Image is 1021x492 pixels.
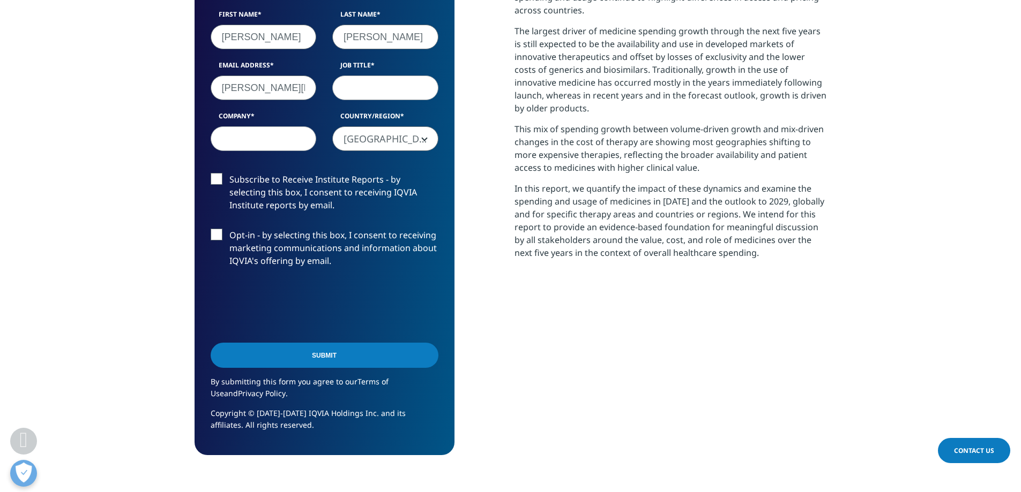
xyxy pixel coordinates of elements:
[211,10,317,25] label: First Name
[211,343,438,368] input: Submit
[211,376,438,407] p: By submitting this form you agree to our and .
[211,229,438,273] label: Opt-in - by selecting this box, I consent to receiving marketing communications and information a...
[211,173,438,217] label: Subscribe to Receive Institute Reports - by selecting this box, I consent to receiving IQVIA Inst...
[332,111,438,126] label: Country/Region
[938,438,1010,463] a: Contact Us
[954,446,994,455] span: Contact Us
[332,126,438,151] span: United States
[211,284,374,326] iframe: reCAPTCHA
[211,407,438,439] p: Copyright © [DATE]-[DATE] IQVIA Holdings Inc. and its affiliates. All rights reserved.
[333,127,438,152] span: United States
[332,10,438,25] label: Last Name
[211,111,317,126] label: Company
[10,460,37,487] button: Open Preferences
[238,388,286,398] a: Privacy Policy
[515,182,827,267] p: In this report, we quantify the impact of these dynamics and examine the spending and usage of me...
[211,60,317,75] label: Email Address
[515,123,827,182] p: This mix of spending growth between volume-driven growth and mix-driven changes in the cost of th...
[515,25,827,123] p: The largest driver of medicine spending growth through the next five years is still expected to b...
[332,60,438,75] label: Job Title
